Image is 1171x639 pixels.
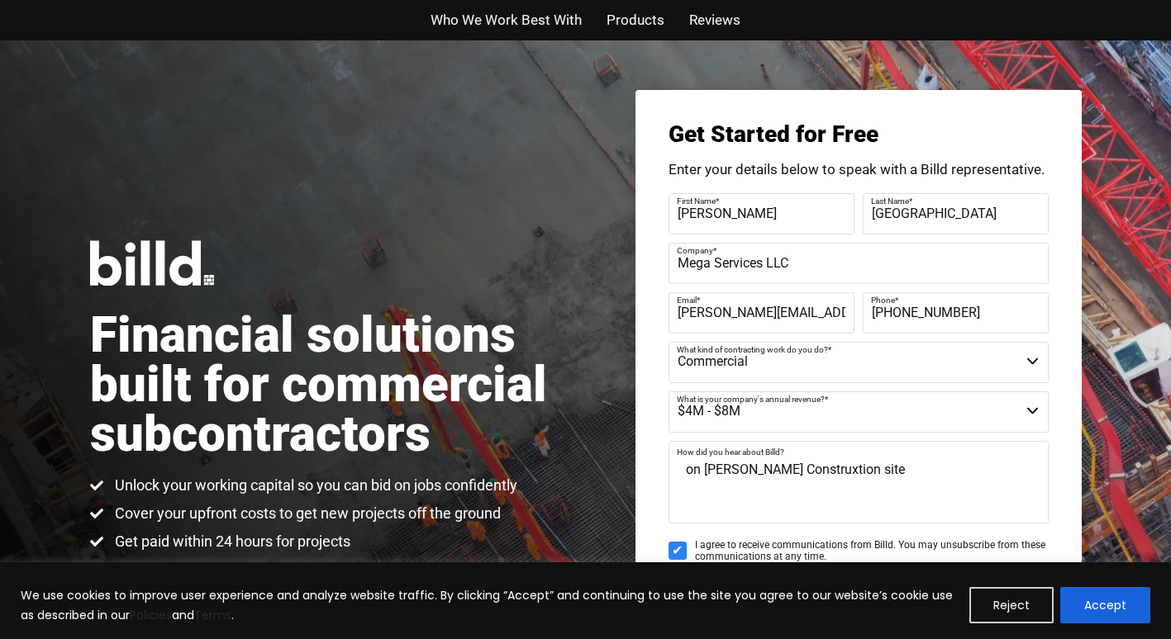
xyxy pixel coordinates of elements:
[871,196,909,205] span: Last Name
[669,123,1049,146] h3: Get Started for Free
[689,8,740,32] a: Reviews
[677,447,784,457] span: How did you hear about Billd?
[431,8,582,32] a: Who We Work Best With
[669,542,687,560] input: I agree to receive communications from Billd. You may unsubscribe from these communications at an...
[695,539,1049,563] span: I agree to receive communications from Billd. You may unsubscribe from these communications at an...
[677,295,697,304] span: Email
[111,476,517,495] span: Unlock your working capital so you can bid on jobs confidently
[194,607,231,623] a: Terms
[21,585,957,625] p: We use cookies to improve user experience and analyze website traffic. By clicking “Accept” and c...
[677,245,713,254] span: Company
[111,532,350,551] span: Get paid within 24 hours for projects
[969,587,1054,623] button: Reject
[669,441,1049,523] textarea: on [PERSON_NAME] Construxtion site
[871,295,895,304] span: Phone
[1060,587,1150,623] button: Accept
[669,163,1049,177] p: Enter your details below to speak with a Billd representative.
[607,8,664,32] a: Products
[111,504,501,523] span: Cover your upfront costs to get new projects off the ground
[677,196,716,205] span: First Name
[90,310,586,459] h1: Financial solutions built for commercial subcontractors
[130,607,172,623] a: Policies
